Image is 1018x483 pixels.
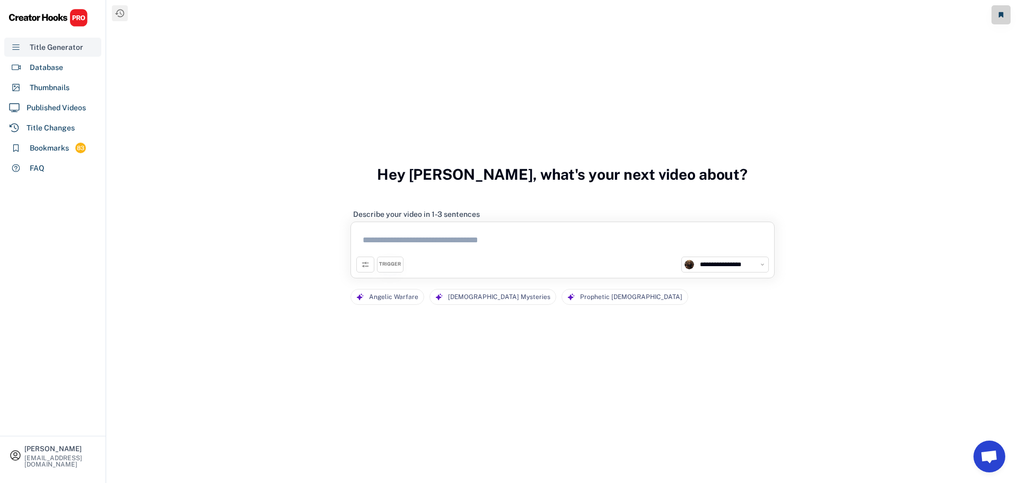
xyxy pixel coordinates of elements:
[27,122,75,134] div: Title Changes
[24,455,96,468] div: [EMAIL_ADDRESS][DOMAIN_NAME]
[30,143,69,154] div: Bookmarks
[30,82,69,93] div: Thumbnails
[377,154,748,195] h3: Hey [PERSON_NAME], what's your next video about?
[379,261,401,268] div: TRIGGER
[27,102,86,113] div: Published Videos
[684,260,694,269] img: channels4_profile.jpg
[973,441,1005,472] a: Open chat
[24,445,96,452] div: [PERSON_NAME]
[353,209,480,219] div: Describe your video in 1-3 sentences
[8,8,88,27] img: CHPRO%20Logo.svg
[30,42,83,53] div: Title Generator
[30,163,45,174] div: FAQ
[369,289,418,305] div: Angelic Warfare
[580,289,682,305] div: Prophetic [DEMOGRAPHIC_DATA]
[75,144,86,153] div: 83
[30,62,63,73] div: Database
[448,289,550,305] div: [DEMOGRAPHIC_DATA] Mysteries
